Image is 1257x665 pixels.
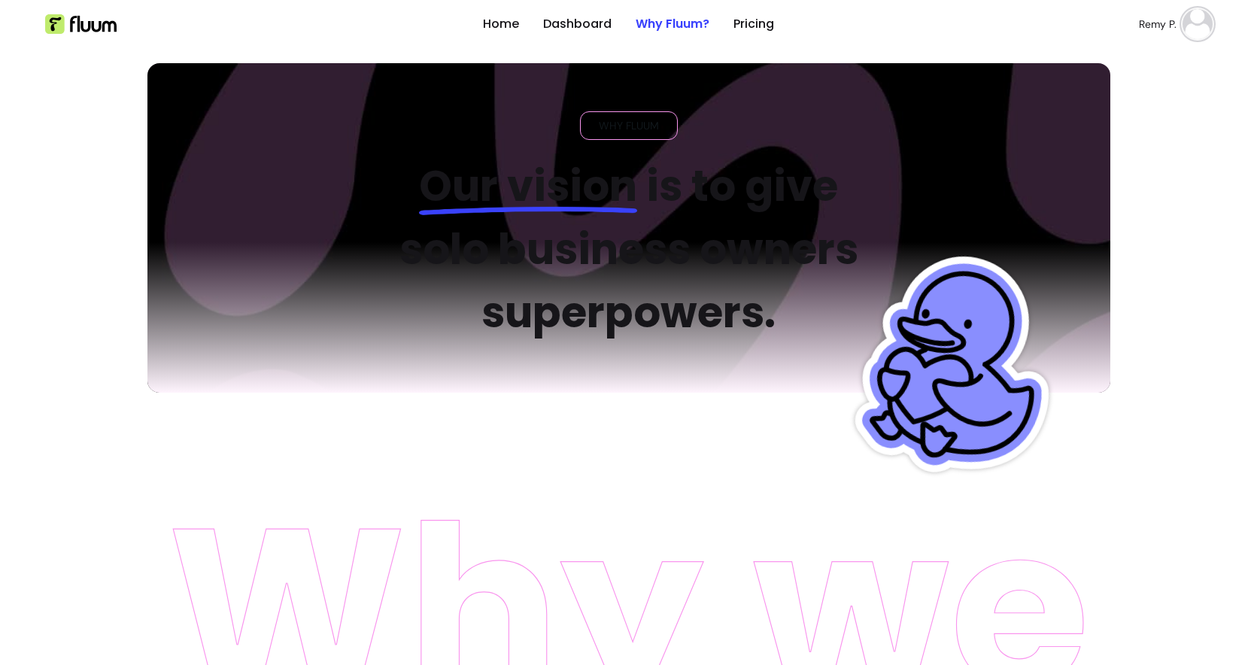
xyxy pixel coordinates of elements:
a: Home [483,15,519,33]
img: Fluum Logo [45,14,117,34]
img: Fluum Duck sticker [841,219,1078,515]
span: WHY FLUUM [593,118,665,133]
img: avatar [1183,9,1213,39]
h2: is to give solo business owners superpowers. [374,155,883,345]
span: Our vision [419,156,637,216]
a: Why Fluum? [636,15,709,33]
button: avatarRemy P. [1139,9,1213,39]
span: Remy P. [1139,17,1177,32]
a: Pricing [733,15,774,33]
a: Dashboard [543,15,612,33]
